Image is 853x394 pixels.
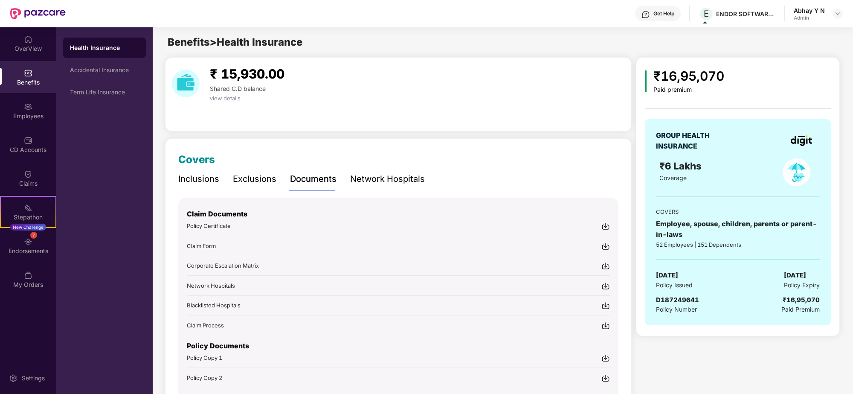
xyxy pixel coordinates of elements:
img: svg+xml;base64,PHN2ZyBpZD0iRG93bmxvYWQtMjR4MjQiIHhtbG5zPSJodHRwOi8vd3d3LnczLm9yZy8yMDAwL3N2ZyIgd2... [601,262,610,270]
div: Paid premium [653,86,724,93]
div: Get Help [653,10,674,17]
img: svg+xml;base64,PHN2ZyBpZD0iRG93bmxvYWQtMjR4MjQiIHhtbG5zPSJodHRwOi8vd3d3LnczLm9yZy8yMDAwL3N2ZyIgd2... [601,301,610,310]
div: New Challenge [10,224,46,231]
div: 7 [30,232,37,239]
span: Corporate Escalation Matrix [187,262,259,269]
img: download [172,70,200,97]
div: Settings [19,374,47,382]
div: ₹16,95,070 [653,66,724,86]
div: Health Insurance [70,44,139,52]
div: Exclusions [233,172,276,186]
img: icon [645,70,647,92]
span: Policy Certificate [187,222,231,229]
div: Accidental Insurance [70,67,139,73]
span: [DATE] [784,270,806,280]
span: Coverage [659,174,687,181]
div: GROUP HEALTH INSURANCE [656,130,731,152]
div: Inclusions [178,172,219,186]
img: svg+xml;base64,PHN2ZyBpZD0iU2V0dGluZy0yMHgyMCIgeG1sbnM9Imh0dHA6Ly93d3cudzMub3JnLzIwMDAvc3ZnIiB3aW... [9,374,17,382]
p: Claim Documents [187,209,609,219]
span: Policy Expiry [784,280,820,290]
div: Network Hospitals [350,172,425,186]
img: svg+xml;base64,PHN2ZyBpZD0iQ2xhaW0iIHhtbG5zPSJodHRwOi8vd3d3LnczLm9yZy8yMDAwL3N2ZyIgd2lkdGg9IjIwIi... [24,170,32,178]
div: Stepathon [1,213,55,222]
div: 52 Employees | 151 Dependents [656,240,820,249]
div: COVERS [656,207,820,216]
img: New Pazcare Logo [10,8,66,19]
div: ENDOR SOFTWARE PRIVATE LIMITED [716,10,776,18]
img: svg+xml;base64,PHN2ZyBpZD0iTXlfT3JkZXJzIiBkYXRhLW5hbWU9Ik15IE9yZGVycyIgeG1sbnM9Imh0dHA6Ly93d3cudz... [24,271,32,280]
span: E [704,9,709,19]
img: svg+xml;base64,PHN2ZyBpZD0iRG93bmxvYWQtMjR4MjQiIHhtbG5zPSJodHRwOi8vd3d3LnczLm9yZy8yMDAwL3N2ZyIgd2... [601,282,610,290]
div: Employee, spouse, children, parents or parent-in-laws [656,219,820,240]
span: Claim Process [187,322,224,329]
p: Policy Documents [187,341,609,351]
div: Admin [794,15,825,21]
span: Shared C.D balance [210,85,266,92]
span: Benefits > Health Insurance [168,36,302,48]
div: ₹16,95,070 [783,295,820,305]
div: Documents [290,172,337,186]
img: svg+xml;base64,PHN2ZyBpZD0iRW5kb3JzZW1lbnRzIiB4bWxucz0iaHR0cDovL3d3dy53My5vcmcvMjAwMC9zdmciIHdpZH... [24,237,32,246]
span: ₹6 Lakhs [659,160,704,172]
span: Paid Premium [781,305,820,314]
img: svg+xml;base64,PHN2ZyBpZD0iRG93bmxvYWQtMjR4MjQiIHhtbG5zPSJodHRwOi8vd3d3LnczLm9yZy8yMDAwL3N2ZyIgd2... [601,354,610,362]
span: Policy Copy 1 [187,354,222,361]
img: svg+xml;base64,PHN2ZyBpZD0iRHJvcGRvd24tMzJ4MzIiIHhtbG5zPSJodHRwOi8vd3d3LnczLm9yZy8yMDAwL3N2ZyIgd2... [834,10,841,17]
span: view details [210,95,241,102]
span: Covers [178,153,215,166]
span: D187249641 [656,296,699,304]
span: Network Hospitals [187,282,235,289]
div: Term Life Insurance [70,89,139,96]
img: svg+xml;base64,PHN2ZyBpZD0iSGVscC0zMngzMiIgeG1sbnM9Imh0dHA6Ly93d3cudzMub3JnLzIwMDAvc3ZnIiB3aWR0aD... [641,10,650,19]
span: [DATE] [656,270,678,280]
img: svg+xml;base64,PHN2ZyBpZD0iQ0RfQWNjb3VudHMiIGRhdGEtbmFtZT0iQ0QgQWNjb3VudHMiIHhtbG5zPSJodHRwOi8vd3... [24,136,32,145]
img: svg+xml;base64,PHN2ZyBpZD0iRG93bmxvYWQtMjR4MjQiIHhtbG5zPSJodHRwOi8vd3d3LnczLm9yZy8yMDAwL3N2ZyIgd2... [601,222,610,231]
img: policyIcon [783,158,810,186]
img: insurerLogo [791,135,812,146]
img: svg+xml;base64,PHN2ZyBpZD0iSG9tZSIgeG1sbnM9Imh0dHA6Ly93d3cudzMub3JnLzIwMDAvc3ZnIiB3aWR0aD0iMjAiIG... [24,35,32,44]
span: Blacklisted Hospitals [187,302,241,309]
span: ₹ 15,930.00 [210,66,284,82]
img: svg+xml;base64,PHN2ZyBpZD0iRW1wbG95ZWVzIiB4bWxucz0iaHR0cDovL3d3dy53My5vcmcvMjAwMC9zdmciIHdpZHRoPS... [24,102,32,111]
span: Policy Issued [656,280,693,290]
img: svg+xml;base64,PHN2ZyBpZD0iRG93bmxvYWQtMjR4MjQiIHhtbG5zPSJodHRwOi8vd3d3LnczLm9yZy8yMDAwL3N2ZyIgd2... [601,374,610,382]
span: Policy Copy 2 [187,374,222,381]
img: svg+xml;base64,PHN2ZyBpZD0iRG93bmxvYWQtMjR4MjQiIHhtbG5zPSJodHRwOi8vd3d3LnczLm9yZy8yMDAwL3N2ZyIgd2... [601,242,610,251]
span: Policy Number [656,306,697,313]
img: svg+xml;base64,PHN2ZyBpZD0iRG93bmxvYWQtMjR4MjQiIHhtbG5zPSJodHRwOi8vd3d3LnczLm9yZy8yMDAwL3N2ZyIgd2... [601,321,610,330]
div: Abhay Y N [794,6,825,15]
img: svg+xml;base64,PHN2ZyBpZD0iQmVuZWZpdHMiIHhtbG5zPSJodHRwOi8vd3d3LnczLm9yZy8yMDAwL3N2ZyIgd2lkdGg9Ij... [24,69,32,77]
span: Claim Form [187,242,216,249]
img: svg+xml;base64,PHN2ZyB4bWxucz0iaHR0cDovL3d3dy53My5vcmcvMjAwMC9zdmciIHdpZHRoPSIyMSIgaGVpZ2h0PSIyMC... [24,204,32,212]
